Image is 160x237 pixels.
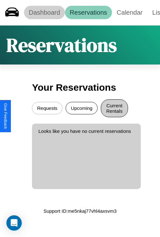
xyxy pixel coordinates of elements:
a: Calendar [112,6,148,19]
button: Requests [32,102,62,114]
p: Support ID: me5nkaj77vhl4axsvm3 [44,207,116,215]
button: Current Rentals [101,99,128,117]
h3: Your Reservations [32,79,128,96]
h1: Reservations [6,32,117,58]
button: Upcoming [66,102,98,114]
div: Open Intercom Messenger [6,215,22,231]
p: Looks like you have no current reservations [38,127,134,135]
a: Reservations [65,6,112,19]
a: Dashboard [24,6,65,19]
div: Give Feedback [3,103,8,129]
